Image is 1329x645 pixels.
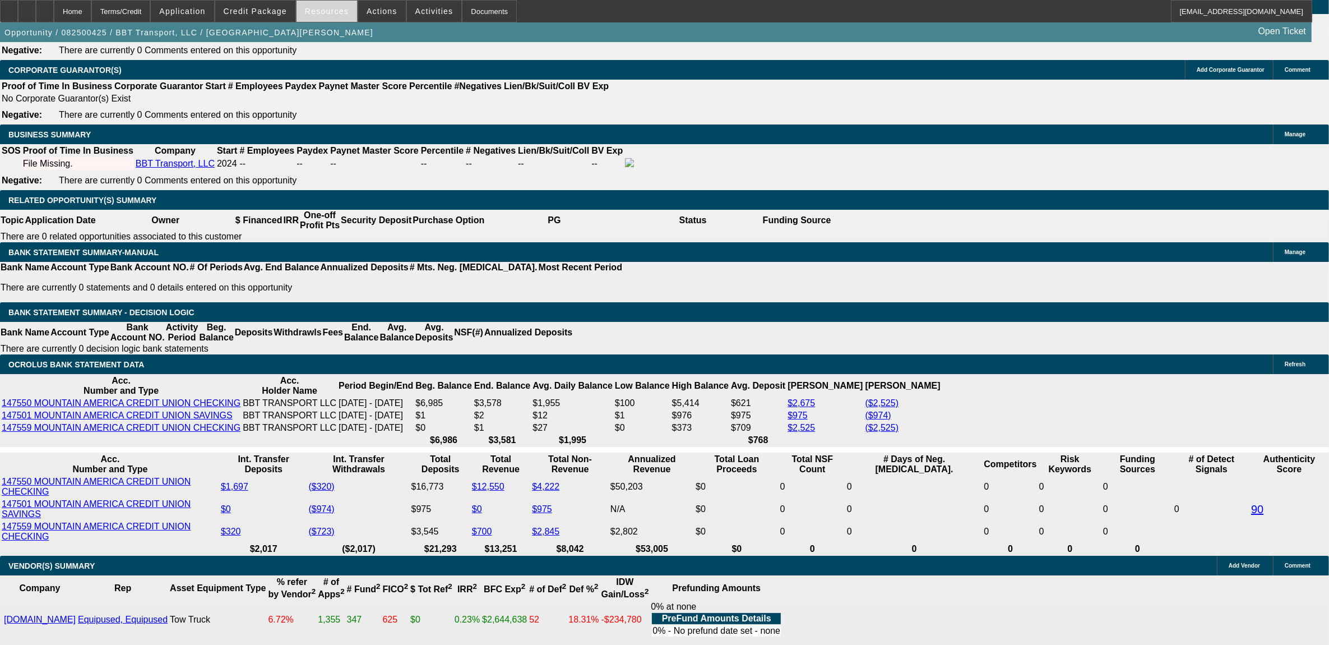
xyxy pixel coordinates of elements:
[170,583,266,593] b: Asset Equipment Type
[695,454,779,475] th: Total Loan Proceeds
[532,504,552,514] a: $975
[234,322,274,343] th: Deposits
[591,146,623,155] b: BV Exp
[1,454,219,475] th: Acc. Number and Type
[983,454,1037,475] th: Competitors
[672,375,729,397] th: High Balance
[730,410,786,421] td: $975
[205,81,225,91] b: Start
[1,283,622,293] p: There are currently 0 statements and 0 details entered on this opportunity
[448,582,452,591] sup: 2
[672,398,729,409] td: $5,414
[267,601,316,638] td: 6.72%
[472,482,504,491] a: $12,550
[411,521,470,542] td: $3,545
[532,527,559,536] a: $2,845
[318,577,344,599] b: # of Apps
[846,521,982,542] td: 0
[297,1,357,22] button: Resources
[614,398,670,409] td: $100
[114,81,203,91] b: Corporate Guarantor
[532,435,613,446] th: $1,995
[8,66,122,75] span: CORPORATE GUARANTOR(S)
[865,423,899,432] a: ($2,525)
[410,601,453,638] td: $0
[411,454,470,475] th: Total Deposits
[340,587,344,596] sup: 2
[2,423,240,432] a: 147559 MOUNTAIN AMERICA CREDIT UNION CHECKING
[344,322,379,343] th: End. Balance
[319,81,407,91] b: Paynet Master Score
[319,262,409,273] th: Annualized Deposits
[532,410,613,421] td: $12
[242,410,337,421] td: BBT TRANSPORT LLC
[2,45,42,55] b: Negative:
[330,146,418,155] b: Paynet Master Score
[367,7,397,16] span: Actions
[308,454,410,475] th: Int. Transfer Withdrawals
[471,543,530,555] th: $13,251
[610,543,694,555] th: $53,005
[8,196,156,205] span: RELATED OPPORTUNITY(S) SUMMARY
[455,81,502,91] b: #Negatives
[846,543,982,555] th: 0
[614,422,670,434] td: $0
[601,577,649,599] b: IDW Gain/Loss
[242,422,337,434] td: BBT TRANSPORT LLC
[317,601,345,638] td: 1,355
[568,601,599,638] td: 18.31%
[457,584,477,594] b: IRR
[651,602,782,638] div: 0% at none
[1039,543,1101,555] th: 0
[243,262,320,273] th: Avg. End Balance
[376,582,380,591] sup: 2
[780,454,845,475] th: Sum of the Total NSF Count and Total Overdraft Fee Count from Ocrolus
[412,210,485,231] th: Purchase Option
[624,210,762,231] th: Status
[322,322,344,343] th: Fees
[695,521,779,542] td: $0
[235,210,283,231] th: $ Financed
[601,601,650,638] td: -$234,780
[645,587,649,596] sup: 2
[1039,454,1101,475] th: Risk Keywords
[110,262,189,273] th: Bank Account NO.
[215,1,295,22] button: Credit Package
[221,482,248,491] a: $1,697
[865,398,899,408] a: ($2,525)
[569,584,599,594] b: Def %
[198,322,234,343] th: Beg. Balance
[1103,454,1173,475] th: Funding Sources
[8,130,91,139] span: BUSINESS SUMMARY
[4,28,373,37] span: Opportunity / 082500425 / BBT Transport, LLC / [GEOGRAPHIC_DATA][PERSON_NAME]
[411,543,470,555] th: $21,293
[159,7,205,16] span: Application
[762,210,832,231] th: Funding Source
[8,308,195,317] span: Bank Statement Summary - Decision Logic
[454,601,480,638] td: 0.23%
[695,499,779,520] td: $0
[220,454,307,475] th: Int. Transfer Deposits
[695,543,779,555] th: $0
[411,499,470,520] td: $975
[59,110,297,119] span: There are currently 0 Comments entered on this opportunity
[409,81,452,91] b: Percentile
[1103,499,1173,520] td: 0
[730,375,786,397] th: Avg. Deposit
[165,322,199,343] th: Activity Period
[297,146,328,155] b: Paydex
[538,262,623,273] th: Most Recent Period
[472,527,492,536] a: $700
[846,499,982,520] td: 0
[474,435,531,446] th: $3,581
[8,360,144,369] span: OCROLUS BANK STATEMENT DATA
[308,543,410,555] th: ($2,017)
[415,375,472,397] th: Beg. Balance
[846,476,982,497] td: 0
[20,583,61,593] b: Company
[78,615,168,624] a: Equipused, Equipused
[299,210,340,231] th: One-off Profit Pts
[338,375,414,397] th: Period Begin/End
[347,584,381,594] b: # Fund
[415,398,472,409] td: $6,985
